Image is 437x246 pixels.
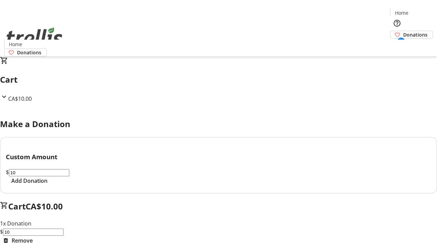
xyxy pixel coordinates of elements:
span: Add Donation [11,177,47,185]
a: Home [391,9,412,16]
span: Donations [403,31,427,38]
span: Home [395,9,408,16]
a: Donations [390,31,433,39]
span: $ [6,168,9,176]
button: Help [390,16,404,30]
button: Cart [390,39,404,52]
span: Remove [12,236,33,245]
span: CA$10.00 [8,95,32,102]
span: Donations [17,49,41,56]
img: Orient E2E Organization 6uU3ANMNi8's Logo [4,20,65,54]
input: Donation Amount [3,229,64,236]
input: Donation Amount [9,169,69,176]
button: Add Donation [6,177,53,185]
a: Donations [4,49,47,56]
h3: Custom Amount [6,152,431,162]
span: Home [9,41,22,48]
a: Home [4,41,26,48]
span: CA$10.00 [26,201,63,212]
